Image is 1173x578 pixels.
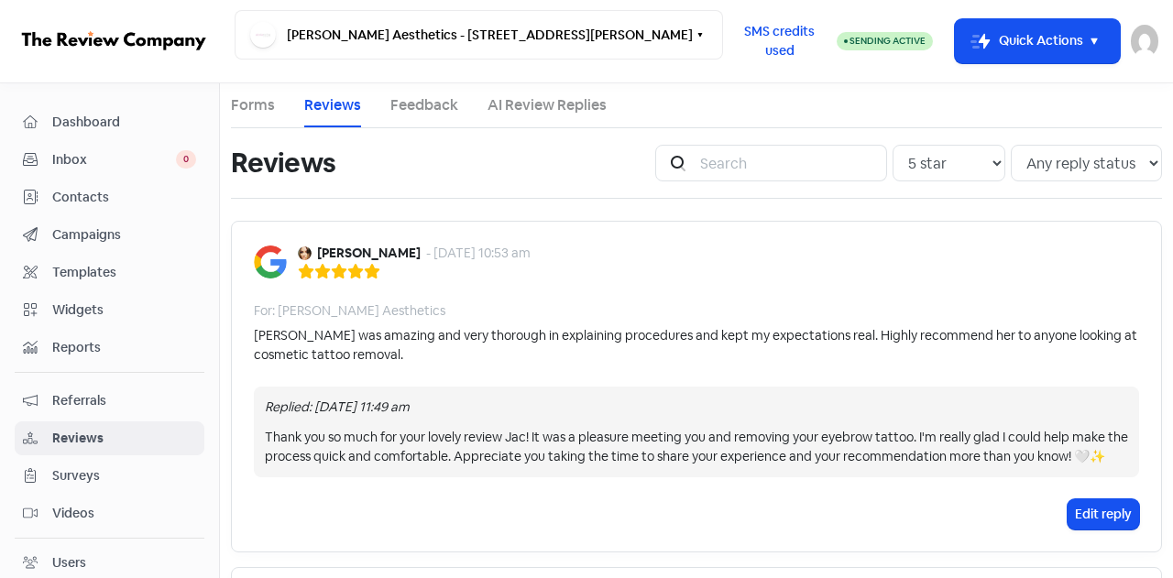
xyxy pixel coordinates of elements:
a: Reviews [304,94,361,116]
span: Videos [52,504,196,523]
a: Reviews [15,421,204,455]
a: Templates [15,256,204,289]
span: SMS credits used [739,22,821,60]
img: Avatar [298,246,312,260]
div: For: [PERSON_NAME] Aesthetics [254,301,445,321]
div: Thank you so much for your lovely review Jac! It was a pleasure meeting you and removing your eye... [265,428,1128,466]
span: Dashboard [52,113,196,132]
span: 0 [176,150,196,169]
input: Search [689,145,887,181]
span: Sending Active [850,35,926,47]
a: AI Review Replies [488,94,607,116]
a: Campaigns [15,218,204,252]
a: Videos [15,496,204,530]
a: SMS credits used [723,30,837,49]
a: Dashboard [15,105,204,139]
div: Users [52,553,86,573]
div: [PERSON_NAME] was amazing and very thorough in explaining procedures and kept my expectations rea... [254,326,1139,365]
button: [PERSON_NAME] Aesthetics - [STREET_ADDRESS][PERSON_NAME] [235,10,723,60]
span: Campaigns [52,225,196,245]
span: Referrals [52,391,196,410]
div: - [DATE] 10:53 am [426,244,531,263]
span: Reports [52,338,196,357]
span: Templates [52,263,196,282]
i: Replied: [DATE] 11:49 am [265,398,410,415]
button: Edit reply [1068,499,1139,529]
span: Widgets [52,300,196,320]
a: Surveys [15,459,204,493]
img: Image [254,245,287,278]
a: Sending Active [837,30,933,52]
a: Feedback [390,94,458,116]
b: [PERSON_NAME] [317,244,421,263]
span: Contacts [52,188,196,207]
a: Inbox 0 [15,143,204,177]
a: Referrals [15,384,204,418]
span: Inbox [52,150,176,169]
img: User [1131,25,1158,58]
a: Reports [15,331,204,365]
button: Quick Actions [955,19,1120,63]
a: Contacts [15,180,204,214]
h1: Reviews [231,134,335,192]
a: Widgets [15,293,204,327]
span: Reviews [52,429,196,448]
a: Forms [231,94,275,116]
span: Surveys [52,466,196,485]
